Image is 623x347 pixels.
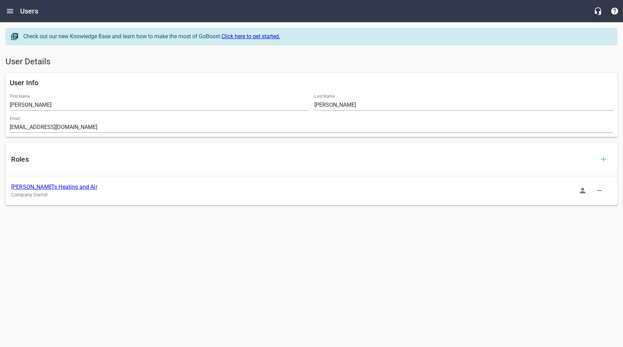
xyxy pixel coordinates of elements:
[591,182,608,199] button: Delete Role
[590,3,606,19] button: Live Chat
[221,33,280,40] a: Click here to get started.
[606,3,623,19] button: Support Portal
[20,6,38,17] h6: Users
[6,56,617,67] h5: User Details
[10,77,613,88] h6: User Info
[23,32,610,41] div: Check out our new Knowledge Base and learn how to make the most of GoBoost.
[11,154,595,165] h6: Roles
[10,116,20,121] label: Email
[10,94,30,98] label: First Name
[314,94,334,98] label: Last Name
[11,184,97,190] a: [PERSON_NAME]'s Heating and Air
[595,151,612,168] button: Add Role
[11,191,601,199] p: Company Owner
[2,3,18,19] button: Open drawer
[574,182,591,199] button: Sign In as Role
